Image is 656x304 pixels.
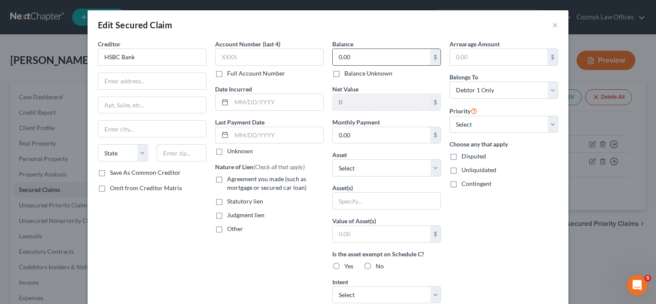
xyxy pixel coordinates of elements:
[644,275,651,282] span: 5
[98,121,206,137] input: Enter city...
[333,193,440,209] input: Specify...
[227,211,264,219] span: Judgment lien
[332,216,376,225] label: Value of Asset(s)
[98,40,121,48] span: Creditor
[462,166,496,173] span: Unliquidated
[332,183,353,192] label: Asset(s)
[227,225,243,232] span: Other
[462,152,486,160] span: Disputed
[110,184,182,192] span: Omit from Creditor Matrix
[215,162,305,171] label: Nature of Lien
[231,127,323,143] input: MM/DD/YYYY
[333,127,430,143] input: 0.00
[430,226,440,242] div: $
[98,97,206,113] input: Apt, Suite, etc...
[110,168,181,177] label: Save As Common Creditor
[449,106,477,116] label: Priority
[430,49,440,65] div: $
[215,118,264,127] label: Last Payment Date
[449,40,500,49] label: Arrearage Amount
[430,94,440,110] div: $
[215,85,252,94] label: Date Incurred
[333,226,430,242] input: 0.00
[98,19,172,31] div: Edit Secured Claim
[215,49,324,66] input: XXXX
[376,262,384,270] span: No
[227,175,307,191] span: Agreement you made (such as mortgage or secured car loan)
[332,249,441,258] label: Is the asset exempt on Schedule C?
[332,151,347,158] span: Asset
[332,277,348,286] label: Intent
[227,198,263,205] span: Statutory lien
[449,140,558,149] label: Choose any that apply
[231,94,323,110] input: MM/DD/YYYY
[627,275,647,295] iframe: Intercom live chat
[344,69,392,78] label: Balance Unknown
[449,73,478,81] span: Belongs To
[253,163,305,170] span: (Check all that apply)
[227,147,253,155] label: Unknown
[552,20,558,30] button: ×
[215,40,280,49] label: Account Number (last 4)
[462,180,492,187] span: Contingent
[450,49,547,65] input: 0.00
[344,262,353,270] span: Yes
[547,49,558,65] div: $
[98,73,206,89] input: Enter address...
[332,118,380,127] label: Monthly Payment
[333,49,430,65] input: 0.00
[98,49,207,66] input: Search creditor by name...
[157,144,207,161] input: Enter zip...
[333,94,430,110] input: 0.00
[430,127,440,143] div: $
[332,85,358,94] label: Net Value
[227,69,285,78] label: Full Account Number
[332,40,353,49] label: Balance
